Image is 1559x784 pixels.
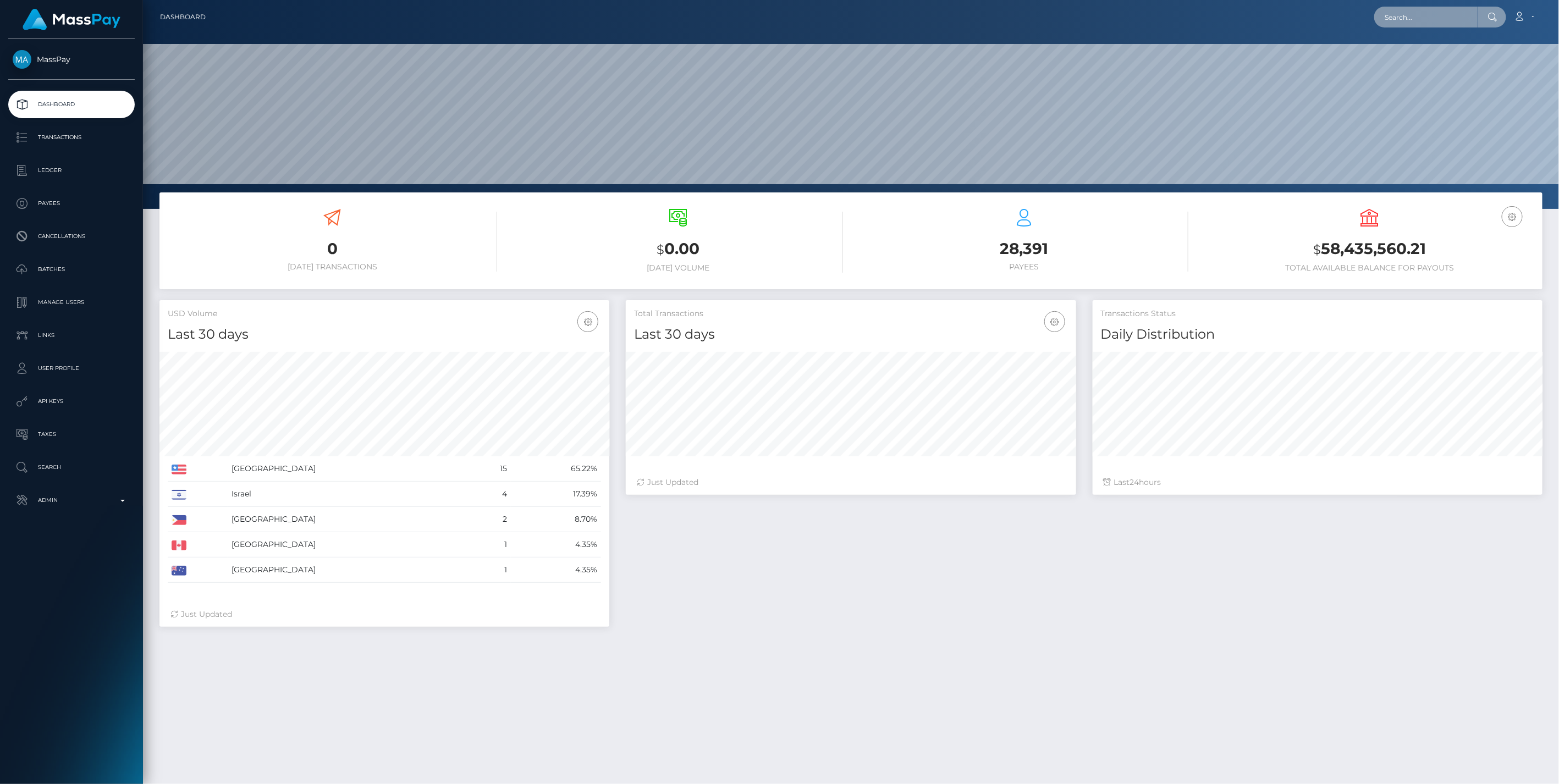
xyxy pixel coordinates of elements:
[8,124,135,151] a: Transactions
[634,308,1067,319] h5: Total Transactions
[637,477,1065,488] div: Just Updated
[8,289,135,316] a: Manage Users
[8,157,135,184] a: Ledger
[8,223,135,250] a: Cancellations
[13,426,130,443] p: Taxes
[13,459,130,476] p: Search
[1313,242,1321,257] small: $
[13,327,130,344] p: Links
[471,456,511,482] td: 15
[8,322,135,349] a: Links
[1104,477,1532,488] div: Last hours
[23,9,120,30] img: MassPay Logo
[860,238,1189,260] h3: 28,391
[13,129,130,146] p: Transactions
[511,482,602,507] td: 17.39%
[168,325,601,344] h4: Last 30 days
[8,54,135,64] span: MassPay
[13,228,130,245] p: Cancellations
[168,308,601,319] h5: USD Volume
[13,162,130,179] p: Ledger
[13,294,130,311] p: Manage Users
[511,507,602,532] td: 8.70%
[1130,477,1139,487] span: 24
[8,487,135,514] a: Admin
[172,515,186,525] img: PH.png
[634,325,1067,344] h4: Last 30 days
[514,263,843,273] h6: [DATE] Volume
[471,482,511,507] td: 4
[1205,238,1534,261] h3: 58,435,560.21
[8,190,135,217] a: Payees
[13,393,130,410] p: API Keys
[8,91,135,118] a: Dashboard
[511,456,602,482] td: 65.22%
[8,454,135,481] a: Search
[228,456,471,482] td: [GEOGRAPHIC_DATA]
[228,532,471,557] td: [GEOGRAPHIC_DATA]
[160,5,206,29] a: Dashboard
[1374,7,1478,27] input: Search...
[471,507,511,532] td: 2
[13,195,130,212] p: Payees
[170,609,598,620] div: Just Updated
[13,96,130,113] p: Dashboard
[1205,263,1534,273] h6: Total Available Balance for Payouts
[172,490,186,500] img: IL.png
[860,262,1189,272] h6: Payees
[511,532,602,557] td: 4.35%
[657,242,664,257] small: $
[511,557,602,583] td: 4.35%
[168,238,497,260] h3: 0
[514,238,843,261] h3: 0.00
[228,507,471,532] td: [GEOGRAPHIC_DATA]
[13,360,130,377] p: User Profile
[1101,325,1534,344] h4: Daily Distribution
[8,388,135,415] a: API Keys
[13,492,130,509] p: Admin
[8,421,135,448] a: Taxes
[13,261,130,278] p: Batches
[471,532,511,557] td: 1
[471,557,511,583] td: 1
[228,482,471,507] td: Israel
[168,262,497,272] h6: [DATE] Transactions
[1101,308,1534,319] h5: Transactions Status
[228,557,471,583] td: [GEOGRAPHIC_DATA]
[172,540,186,550] img: CA.png
[172,566,186,576] img: AU.png
[172,465,186,474] img: US.png
[13,50,31,69] img: MassPay
[8,256,135,283] a: Batches
[8,355,135,382] a: User Profile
